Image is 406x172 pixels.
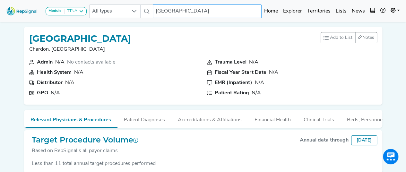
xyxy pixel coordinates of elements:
[333,5,349,18] a: Lists
[67,58,115,66] div: No contacts available
[24,110,117,128] button: Relevant Physicians & Procedures
[153,4,262,18] input: Search a physician or facility
[117,110,171,127] button: Patient Diagnoses
[215,58,246,66] div: Trauma Level
[215,69,266,76] div: Fiscal Year Start Date
[90,5,128,18] span: All types
[269,69,278,76] div: N/A
[355,32,377,43] button: Notes
[321,32,355,43] button: Add to List
[29,160,377,168] div: Less than 11 total annual target procedures performed
[171,110,248,127] button: Accreditations & Affiliations
[32,135,138,145] h2: Target Procedure Volume
[255,79,264,87] div: N/A
[65,9,77,14] div: TTNA
[55,58,65,66] div: N/A
[297,110,341,127] button: Clinical Trials
[281,5,305,18] a: Explorer
[351,135,377,145] div: [DATE]
[74,69,83,76] div: N/A
[300,136,349,144] div: Annual data through
[51,89,60,97] div: N/A
[349,5,367,18] a: News
[262,5,281,18] a: Home
[48,9,62,13] strong: Module
[248,110,297,127] button: Financial Health
[321,32,377,43] div: toolbar
[37,89,48,97] div: GPO
[46,7,87,15] button: ModuleTTNA
[362,35,374,40] span: Notes
[215,89,249,97] div: Patient Rating
[330,34,352,41] span: Add to List
[29,33,131,44] h1: [GEOGRAPHIC_DATA]
[305,5,333,18] a: Territories
[252,89,261,97] div: N/A
[37,79,63,87] div: Distributor
[249,58,258,66] div: N/A
[367,5,378,18] button: Intel Book
[65,79,74,87] div: N/A
[215,79,252,87] div: EMR (Inpatient)
[37,58,53,66] div: Admin
[37,69,72,76] div: Health System
[32,147,138,155] div: Based on RepSignal's all payor claims.
[29,46,131,53] p: Chardon, [GEOGRAPHIC_DATA]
